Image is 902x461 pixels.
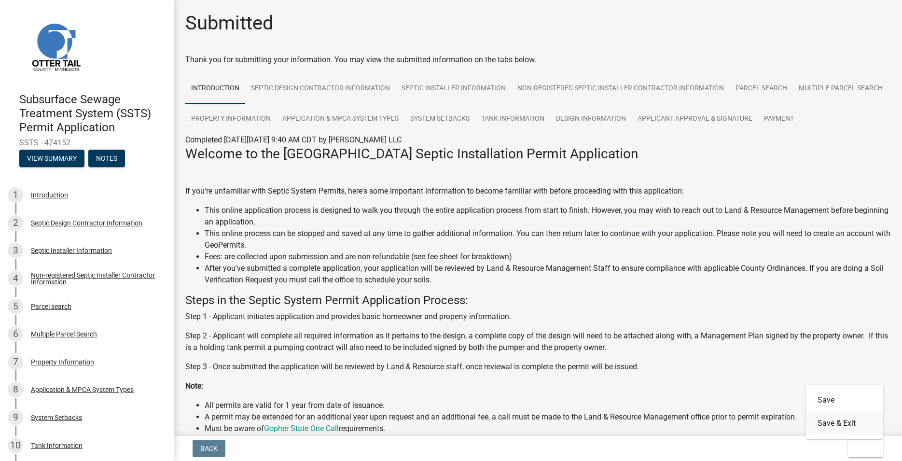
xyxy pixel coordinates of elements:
[8,187,23,203] div: 1
[31,386,134,393] div: Application & MPCA System Types
[185,185,890,197] p: If you're unfamiliar with Septic System Permits, here's some important information to become fami...
[277,104,404,135] a: Application & MPCA System Types
[31,303,71,310] div: Parcel search
[8,438,23,453] div: 10
[205,411,890,423] li: A permit may be extended for an additional year upon request and an additional fee, a call must b...
[475,104,550,135] a: Tank Information
[264,424,339,433] a: Gopher State One Call
[404,104,475,135] a: System Setbacks
[8,382,23,397] div: 8
[185,73,245,104] a: Introduction
[205,205,890,228] li: This online application process is designed to walk you through the entire application process fr...
[8,299,23,314] div: 5
[806,385,883,439] div: Exit
[88,155,125,163] wm-modal-confirm: Notes
[8,326,23,342] div: 6
[730,73,793,104] a: Parcel search
[8,271,23,286] div: 4
[185,12,274,35] h1: Submitted
[8,243,23,258] div: 3
[396,73,512,104] a: Septic Installer Information
[205,400,890,411] li: All permits are valid for 1 year from date of issuance.
[512,73,730,104] a: Non-registered Septic Installer Contractor Information
[31,414,82,421] div: System Setbacks
[200,445,218,452] span: Back
[793,73,888,104] a: Multiple Parcel Search
[185,146,890,162] h3: Welcome to the [GEOGRAPHIC_DATA] Septic Installation Permit Application
[8,354,23,370] div: 7
[8,215,23,231] div: 2
[185,361,890,373] p: Step 3 - Once submitted the application will be reviewed by Land & Resource staff, once reviewal ...
[758,104,800,135] a: Payment
[31,359,94,365] div: Property Information
[185,104,277,135] a: Property Information
[19,10,92,83] img: Otter Tail County, Minnesota
[19,155,84,163] wm-modal-confirm: Summary
[185,330,890,353] p: Step 2 - Applicant will complete all required information as it pertains to the design, a complet...
[185,381,203,391] strong: Note:
[185,311,890,322] p: Step 1 - Applicant initiates application and provides basic homeowner and property information.
[806,389,883,412] button: Save
[8,410,23,425] div: 9
[848,440,883,457] button: Exit
[19,138,154,147] span: SSTS - 474152
[856,445,870,452] span: Exit
[806,412,883,435] button: Save & Exit
[31,272,158,285] div: Non-registered Septic Installer Contractor Information
[205,228,890,251] li: This online process can be stopped and saved at any time to gather additional information. You ca...
[31,442,83,449] div: Tank Information
[88,150,125,167] button: Notes
[19,150,84,167] button: View Summary
[245,73,396,104] a: Septic Design Contractor Information
[205,423,890,434] li: Must be aware of requirements.
[185,135,402,144] span: Completed [DATE][DATE] 9:40 AM CDT by [PERSON_NAME] LLC
[632,104,758,135] a: Applicant Approval & Signature
[205,263,890,286] li: After you've submitted a complete application, your application will be reviewed by Land & Resour...
[185,293,890,307] h4: Steps in the Septic System Permit Application Process:
[193,440,225,457] button: Back
[19,93,166,134] h4: Subsurface Sewage Treatment System (SSTS) Permit Application
[31,247,112,254] div: Septic Installer Information
[31,331,97,337] div: Multiple Parcel Search
[185,54,890,66] div: Thank you for submitting your information. You may view the submitted information on the tabs below.
[31,220,142,226] div: Septic Design Contractor Information
[31,192,68,198] div: Introduction
[550,104,632,135] a: Design Information
[205,251,890,263] li: Fees: are collected upon submission and are non-refundable (see fee sheet for breakdown)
